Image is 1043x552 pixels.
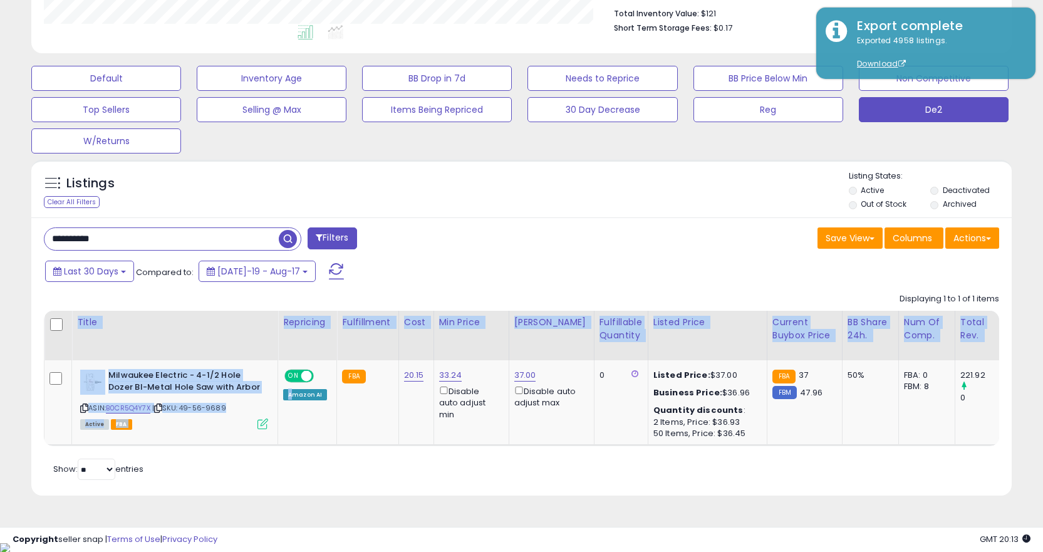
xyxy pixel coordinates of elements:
[152,403,226,413] span: | SKU: 49-56-9689
[136,266,194,278] span: Compared to:
[514,369,536,382] a: 37.00
[772,316,837,342] div: Current Buybox Price
[817,227,883,249] button: Save View
[106,403,150,414] a: B0CR5Q4Y7X
[80,370,268,428] div: ASIN:
[66,175,115,192] h5: Listings
[342,316,393,329] div: Fulfillment
[943,199,977,209] label: Archived
[31,97,181,122] button: Top Sellers
[342,370,365,383] small: FBA
[514,384,584,409] div: Disable auto adjust max
[653,370,757,381] div: $37.00
[514,316,589,329] div: [PERSON_NAME]
[861,199,906,209] label: Out of Stock
[713,22,732,34] span: $0.17
[53,463,143,475] span: Show: entries
[31,128,181,154] button: W/Returns
[45,261,134,282] button: Last 30 Days
[197,97,346,122] button: Selling @ Max
[653,387,757,398] div: $36.96
[904,381,945,392] div: FBM: 8
[527,97,677,122] button: 30 Day Decrease
[900,293,999,305] div: Displaying 1 to 1 of 1 items
[614,8,699,19] b: Total Inventory Value:
[848,35,1026,70] div: Exported 4958 listings.
[111,419,132,430] span: FBA
[283,316,331,329] div: Repricing
[44,196,100,208] div: Clear All Filters
[362,97,512,122] button: Items Being Repriced
[859,97,1009,122] button: De2
[653,369,710,381] b: Listed Price:
[980,533,1030,545] span: 2025-09-17 20:13 GMT
[848,316,893,342] div: BB Share 24h.
[162,533,217,545] a: Privacy Policy
[799,369,808,381] span: 37
[614,5,990,20] li: $121
[283,389,327,400] div: Amazon AI
[31,66,181,91] button: Default
[693,97,843,122] button: Reg
[904,316,950,342] div: Num of Comp.
[13,533,58,545] strong: Copyright
[848,370,889,381] div: 50%
[653,316,762,329] div: Listed Price
[772,386,797,399] small: FBM
[653,428,757,439] div: 50 Items, Price: $36.45
[945,227,999,249] button: Actions
[80,370,105,395] img: 31cFHeiNsvL._SL40_.jpg
[653,404,744,416] b: Quantity discounts
[217,265,300,278] span: [DATE]-19 - Aug-17
[404,369,424,382] a: 20.15
[653,417,757,428] div: 2 Items, Price: $36.93
[960,316,1006,342] div: Total Rev.
[439,384,499,420] div: Disable auto adjust min
[197,66,346,91] button: Inventory Age
[861,185,884,195] label: Active
[527,66,677,91] button: Needs to Reprice
[653,405,757,416] div: :
[108,370,261,396] b: Milwaukee Electric - 4-1/2 Hole Dozer BI-Metal Hole Saw with Arbor
[77,316,272,329] div: Title
[849,170,1012,182] p: Listing States:
[404,316,428,329] div: Cost
[13,534,217,546] div: seller snap | |
[943,185,990,195] label: Deactivated
[857,58,906,69] a: Download
[960,392,1011,404] div: 0
[308,227,356,249] button: Filters
[599,316,643,342] div: Fulfillable Quantity
[439,369,462,382] a: 33.24
[614,23,712,33] b: Short Term Storage Fees:
[107,533,160,545] a: Terms of Use
[885,227,943,249] button: Columns
[312,371,332,382] span: OFF
[653,387,722,398] b: Business Price:
[286,371,301,382] span: ON
[960,370,1011,381] div: 221.92
[693,66,843,91] button: BB Price Below Min
[893,232,932,244] span: Columns
[362,66,512,91] button: BB Drop in 7d
[848,17,1026,35] div: Export complete
[904,370,945,381] div: FBA: 0
[772,370,796,383] small: FBA
[439,316,504,329] div: Min Price
[599,370,638,381] div: 0
[64,265,118,278] span: Last 30 Days
[80,419,109,430] span: All listings currently available for purchase on Amazon
[800,387,822,398] span: 47.96
[199,261,316,282] button: [DATE]-19 - Aug-17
